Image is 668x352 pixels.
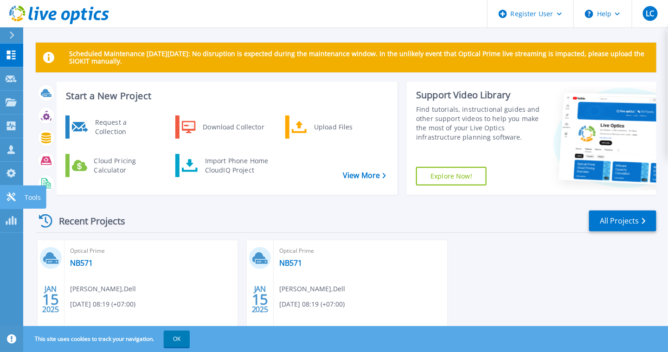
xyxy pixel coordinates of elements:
a: All Projects [589,211,656,231]
a: Cloud Pricing Calculator [65,154,161,177]
a: NB571 [70,258,93,268]
span: This site uses cookies to track your navigation. [26,331,190,347]
p: Tools [25,186,41,210]
button: OK [164,331,190,347]
div: JAN 2025 [42,282,59,316]
div: Recent Projects [36,210,138,232]
span: Optical Prime [279,246,441,256]
span: [DATE] 08:19 (+07:00) [70,299,135,309]
h3: Start a New Project [66,91,386,101]
div: Request a Collection [90,118,158,136]
a: Upload Files [285,115,380,139]
a: View More [343,171,386,180]
a: Explore Now! [416,167,487,186]
div: Upload Files [309,118,378,136]
span: Optical Prime [70,246,232,256]
div: JAN 2025 [251,282,269,316]
span: 15 [42,295,59,303]
a: Request a Collection [65,115,161,139]
span: [DATE] 08:19 (+07:00) [279,299,345,309]
div: Support Video Library [416,89,541,101]
p: Scheduled Maintenance [DATE][DATE]: No disruption is expected during the maintenance window. In t... [69,50,649,65]
a: Download Collector [175,115,270,139]
a: NB571 [279,258,302,268]
span: [PERSON_NAME] , Dell [70,284,136,294]
span: 15 [252,295,269,303]
div: Import Phone Home CloudIQ Project [200,156,273,175]
div: Cloud Pricing Calculator [90,156,158,175]
span: LC [646,10,654,17]
div: Find tutorials, instructional guides and other support videos to help you make the most of your L... [416,105,541,142]
div: Download Collector [198,118,268,136]
span: [PERSON_NAME] , Dell [279,284,345,294]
